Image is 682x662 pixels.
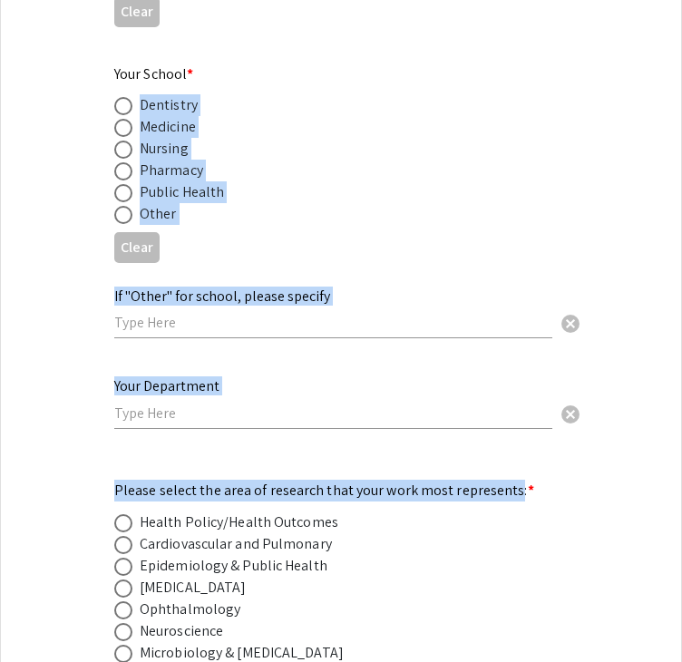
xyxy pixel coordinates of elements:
[552,395,589,432] button: Clear
[114,404,552,423] input: Type Here
[140,160,203,181] div: Pharmacy
[140,181,224,203] div: Public Health
[140,116,196,138] div: Medicine
[140,555,327,577] div: Epidemiology & Public Health
[140,511,338,533] div: Health Policy/Health Outcomes
[552,305,589,341] button: Clear
[14,580,77,648] iframe: Chat
[114,287,330,306] mat-label: If "Other" for school, please specify
[114,376,219,395] mat-label: Your Department
[560,404,581,425] span: cancel
[140,599,240,620] div: Ophthalmology
[140,94,198,116] div: Dentistry
[140,203,177,225] div: Other
[140,620,223,642] div: Neuroscience
[140,533,332,555] div: Cardiovascular and Pulmonary
[114,313,552,332] input: Type Here
[114,64,193,83] mat-label: Your School
[114,481,534,500] mat-label: Please select the area of research that your work most represents:
[140,577,246,599] div: [MEDICAL_DATA]
[114,232,160,262] button: Clear
[560,313,581,335] span: cancel
[140,138,189,160] div: Nursing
